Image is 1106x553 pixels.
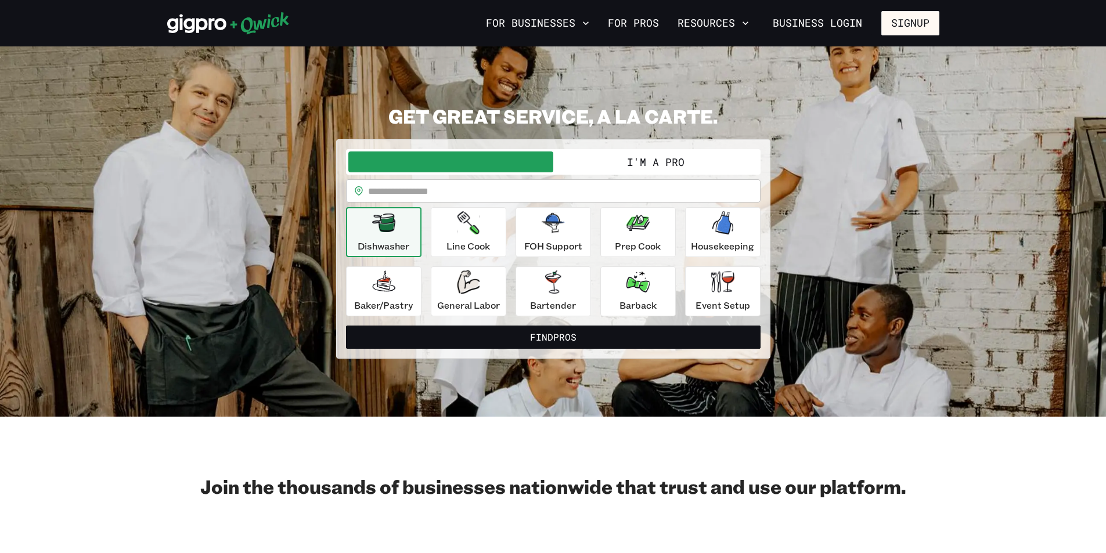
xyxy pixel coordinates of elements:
[619,298,657,312] p: Barback
[354,298,413,312] p: Baker/Pastry
[763,11,872,35] a: Business Login
[553,151,758,172] button: I'm a Pro
[881,11,939,35] button: Signup
[516,266,591,316] button: Bartender
[696,298,750,312] p: Event Setup
[615,239,661,253] p: Prep Cook
[346,326,761,349] button: FindPros
[481,13,594,33] button: For Businesses
[431,207,506,257] button: Line Cook
[603,13,664,33] a: For Pros
[524,239,582,253] p: FOH Support
[346,207,421,257] button: Dishwasher
[348,151,553,172] button: I'm a Business
[691,239,754,253] p: Housekeeping
[446,239,490,253] p: Line Cook
[336,104,770,128] h2: GET GREAT SERVICE, A LA CARTE.
[685,266,761,316] button: Event Setup
[358,239,409,253] p: Dishwasher
[673,13,754,33] button: Resources
[685,207,761,257] button: Housekeeping
[167,475,939,498] h2: Join the thousands of businesses nationwide that trust and use our platform.
[431,266,506,316] button: General Labor
[346,266,421,316] button: Baker/Pastry
[437,298,500,312] p: General Labor
[600,266,676,316] button: Barback
[530,298,576,312] p: Bartender
[600,207,676,257] button: Prep Cook
[516,207,591,257] button: FOH Support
